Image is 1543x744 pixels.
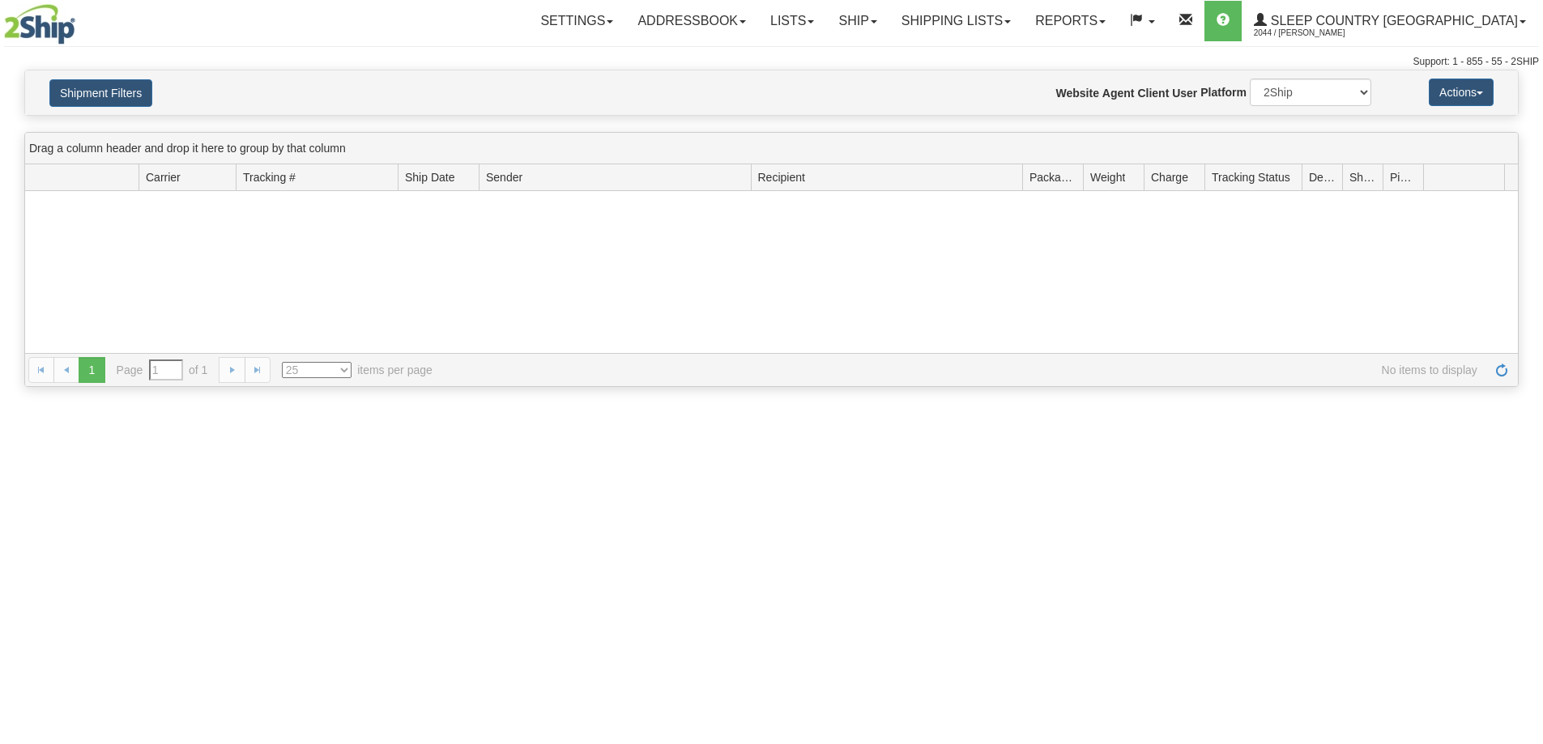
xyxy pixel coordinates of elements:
[625,1,758,41] a: Addressbook
[1489,357,1515,383] a: Refresh
[889,1,1023,41] a: Shipping lists
[1349,169,1376,185] span: Shipment Issues
[1390,169,1417,185] span: Pickup Status
[1137,85,1169,101] label: Client
[1023,1,1118,41] a: Reports
[528,1,625,41] a: Settings
[1309,169,1336,185] span: Delivery Status
[243,169,296,185] span: Tracking #
[4,4,75,45] img: logo2044.jpg
[1242,1,1538,41] a: Sleep Country [GEOGRAPHIC_DATA] 2044 / [PERSON_NAME]
[758,169,805,185] span: Recipient
[1267,14,1518,28] span: Sleep Country [GEOGRAPHIC_DATA]
[1090,169,1125,185] span: Weight
[117,359,208,381] span: Page of 1
[1429,79,1494,106] button: Actions
[79,357,104,383] span: 1
[405,169,454,185] span: Ship Date
[1056,85,1099,101] label: Website
[1212,169,1290,185] span: Tracking Status
[25,133,1518,164] div: grid grouping header
[826,1,889,41] a: Ship
[282,362,433,378] span: items per page
[758,1,826,41] a: Lists
[1200,84,1247,100] label: Platform
[1254,25,1375,41] span: 2044 / [PERSON_NAME]
[1151,169,1188,185] span: Charge
[486,169,522,185] span: Sender
[49,79,152,107] button: Shipment Filters
[1029,169,1076,185] span: Packages
[455,362,1477,378] span: No items to display
[4,55,1539,69] div: Support: 1 - 855 - 55 - 2SHIP
[1102,85,1135,101] label: Agent
[146,169,181,185] span: Carrier
[1172,85,1197,101] label: User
